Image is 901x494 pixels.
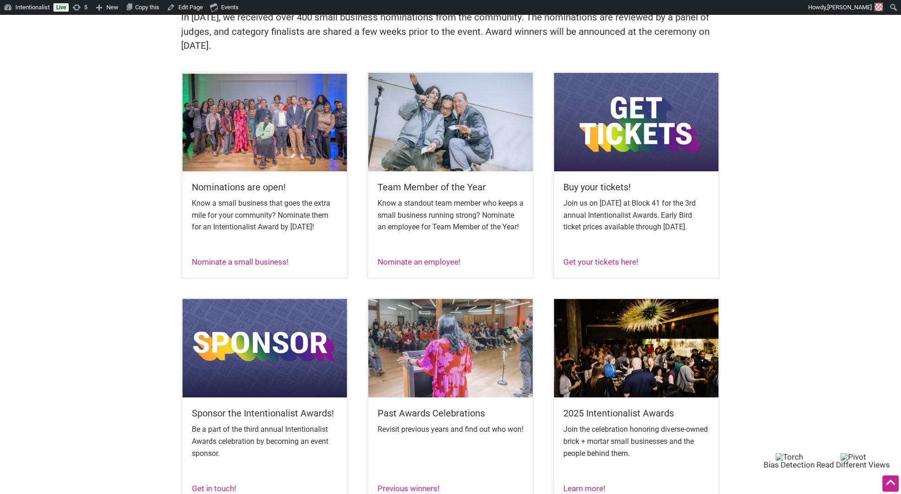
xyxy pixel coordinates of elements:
span: Bias Detection [764,460,815,469]
h5: 2025 Intentionalist Awards [563,407,709,420]
div: Scroll Back to Top [882,475,899,492]
button: Torch Bias Detection [764,453,815,469]
span: Read Different Views [816,460,890,469]
p: Revisit previous years and find out who won! [378,423,523,435]
p: Know a standout team member who keeps a small business running strong? Nominate an employee for T... [378,197,523,233]
span: [PERSON_NAME] [827,4,872,11]
button: Pivot Read Different Views [816,453,890,469]
a: Live [53,3,69,12]
h5: Buy your tickets! [563,181,709,194]
a: Get your tickets here! [563,257,638,266]
h5: Sponsor the Intentionalist Awards! [192,407,338,420]
p: Join the celebration honoring diverse-owned brick + mortar small businesses and the people behind... [563,423,709,459]
p: Know a small business that goes the extra mile for your community? Nominate them for an Intention... [192,197,338,233]
img: Pivot [841,453,866,461]
h5: Team Member of the Year [378,181,523,194]
a: Previous winners! [378,484,439,493]
p: Be a part of the third annual Intentionalist Awards celebration by becoming an event sponsor. [192,423,338,459]
h5: Nominations are open! [192,181,338,194]
h5: Past Awards Celebrations [378,407,523,420]
p: Join us on [DATE] at Block 41 for the 3rd annual Intentionalist Awards. Early Bird ticket prices ... [563,197,709,233]
p: In [DATE], we received over 400 small business nominations from the community. The nominations ar... [181,10,720,53]
a: Nominate a small business! [192,257,288,266]
a: Nominate an employee! [378,257,460,266]
a: Get in touch! [192,484,236,493]
a: Learn more! [563,484,605,493]
img: Torch [776,453,803,461]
